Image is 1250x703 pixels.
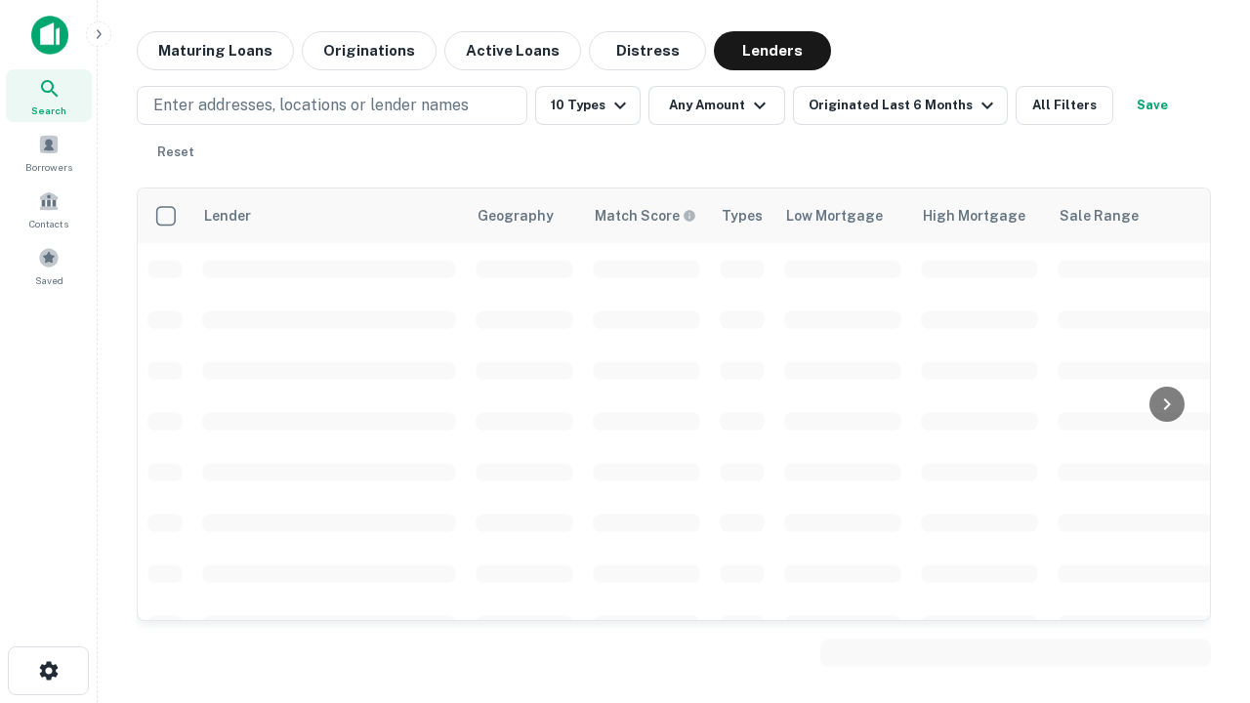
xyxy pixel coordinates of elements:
span: Saved [35,272,63,288]
th: Geography [466,188,583,243]
div: High Mortgage [923,204,1025,227]
th: Capitalize uses an advanced AI algorithm to match your search with the best lender. The match sco... [583,188,710,243]
button: Distress [589,31,706,70]
th: Lender [192,188,466,243]
button: Any Amount [648,86,785,125]
th: Sale Range [1048,188,1224,243]
a: Saved [6,239,92,292]
h6: Match Score [595,205,692,227]
div: Geography [478,204,554,227]
a: Contacts [6,183,92,235]
th: Low Mortgage [774,188,911,243]
button: Save your search to get updates of matches that match your search criteria. [1121,86,1184,125]
span: Contacts [29,216,68,231]
th: High Mortgage [911,188,1048,243]
div: Low Mortgage [786,204,883,227]
div: Originated Last 6 Months [809,94,999,117]
th: Types [710,188,774,243]
span: Borrowers [25,159,72,175]
button: All Filters [1016,86,1113,125]
button: Enter addresses, locations or lender names [137,86,527,125]
button: Lenders [714,31,831,70]
img: capitalize-icon.png [31,16,68,55]
p: Enter addresses, locations or lender names [153,94,469,117]
button: Maturing Loans [137,31,294,70]
button: 10 Types [535,86,641,125]
button: Originations [302,31,437,70]
div: Types [722,204,763,227]
button: Reset [145,133,207,172]
div: Lender [204,204,251,227]
button: Originated Last 6 Months [793,86,1008,125]
a: Borrowers [6,126,92,179]
div: Sale Range [1060,204,1139,227]
button: Active Loans [444,31,581,70]
div: Capitalize uses an advanced AI algorithm to match your search with the best lender. The match sco... [595,205,696,227]
a: Search [6,69,92,122]
iframe: Chat Widget [1152,484,1250,578]
span: Search [31,103,66,118]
